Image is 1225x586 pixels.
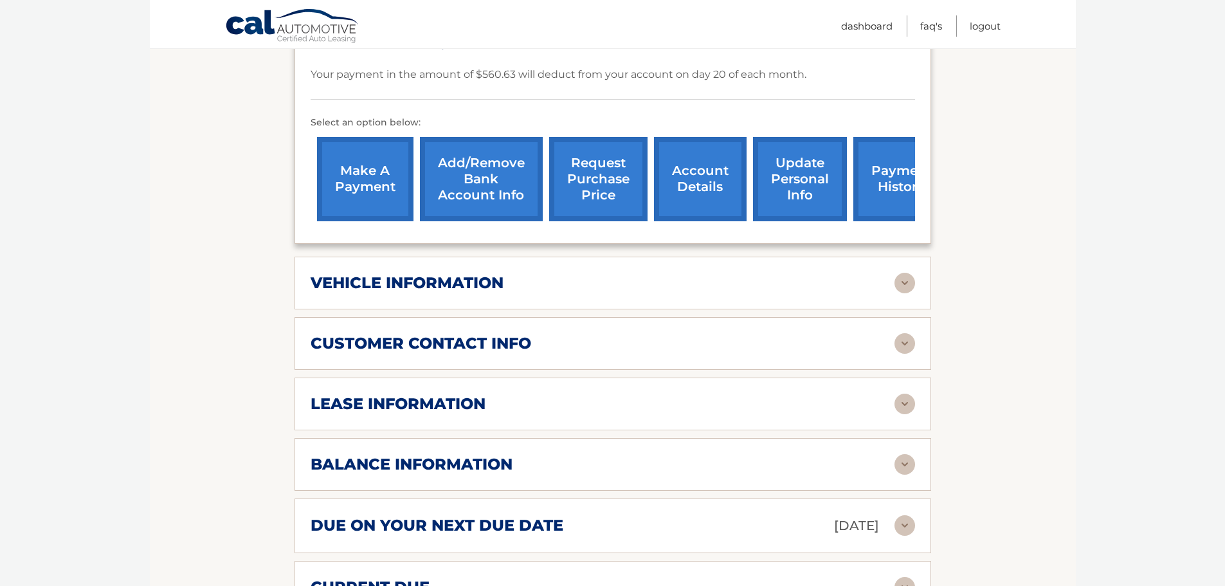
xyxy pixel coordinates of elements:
[549,137,648,221] a: request purchase price
[894,273,915,293] img: accordion-rest.svg
[654,137,747,221] a: account details
[311,334,531,353] h2: customer contact info
[920,15,942,37] a: FAQ's
[311,115,915,131] p: Select an option below:
[894,515,915,536] img: accordion-rest.svg
[894,454,915,475] img: accordion-rest.svg
[841,15,893,37] a: Dashboard
[225,8,360,46] a: Cal Automotive
[311,516,563,535] h2: due on your next due date
[317,137,413,221] a: make a payment
[311,394,485,414] h2: lease information
[853,137,950,221] a: payment history
[311,455,513,474] h2: balance information
[420,137,543,221] a: Add/Remove bank account info
[834,515,879,537] p: [DATE]
[894,333,915,354] img: accordion-rest.svg
[753,137,847,221] a: update personal info
[311,66,806,84] p: Your payment in the amount of $560.63 will deduct from your account on day 20 of each month.
[894,394,915,414] img: accordion-rest.svg
[311,273,504,293] h2: vehicle information
[329,37,448,50] span: Enrolled For Auto Pay
[970,15,1001,37] a: Logout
